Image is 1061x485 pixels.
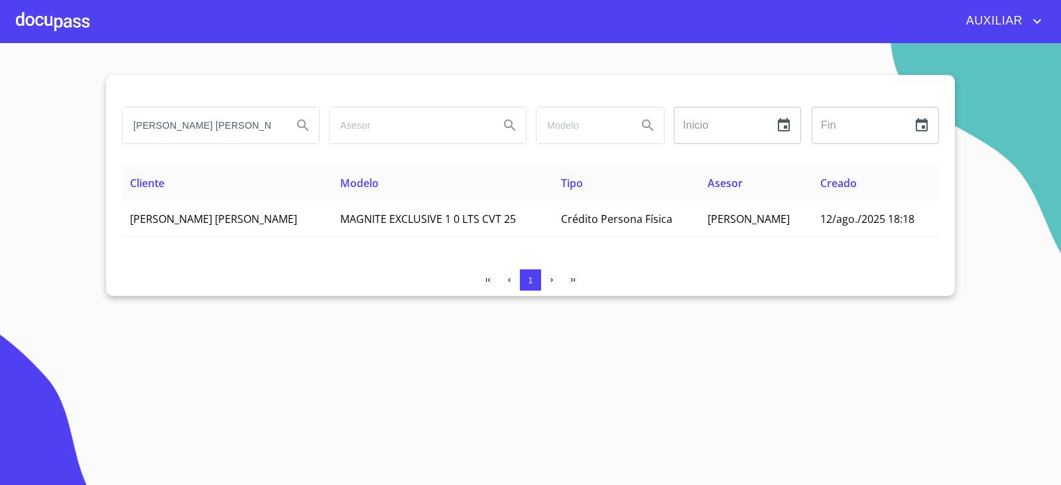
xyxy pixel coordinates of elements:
span: Asesor [708,176,743,190]
span: AUXILIAR [956,11,1029,32]
input: search [330,107,489,143]
span: Tipo [561,176,583,190]
span: 12/ago./2025 18:18 [820,212,914,226]
span: Cliente [130,176,164,190]
button: account of current user [956,11,1045,32]
button: Search [287,109,319,141]
input: search [123,107,282,143]
span: [PERSON_NAME] [PERSON_NAME] [130,212,297,226]
span: Modelo [340,176,379,190]
input: search [536,107,627,143]
span: 1 [528,275,532,285]
button: Search [494,109,526,141]
span: MAGNITE EXCLUSIVE 1 0 LTS CVT 25 [340,212,516,226]
button: 1 [520,269,541,291]
span: [PERSON_NAME] [708,212,790,226]
span: Creado [820,176,857,190]
span: Crédito Persona Física [561,212,672,226]
button: Search [632,109,664,141]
